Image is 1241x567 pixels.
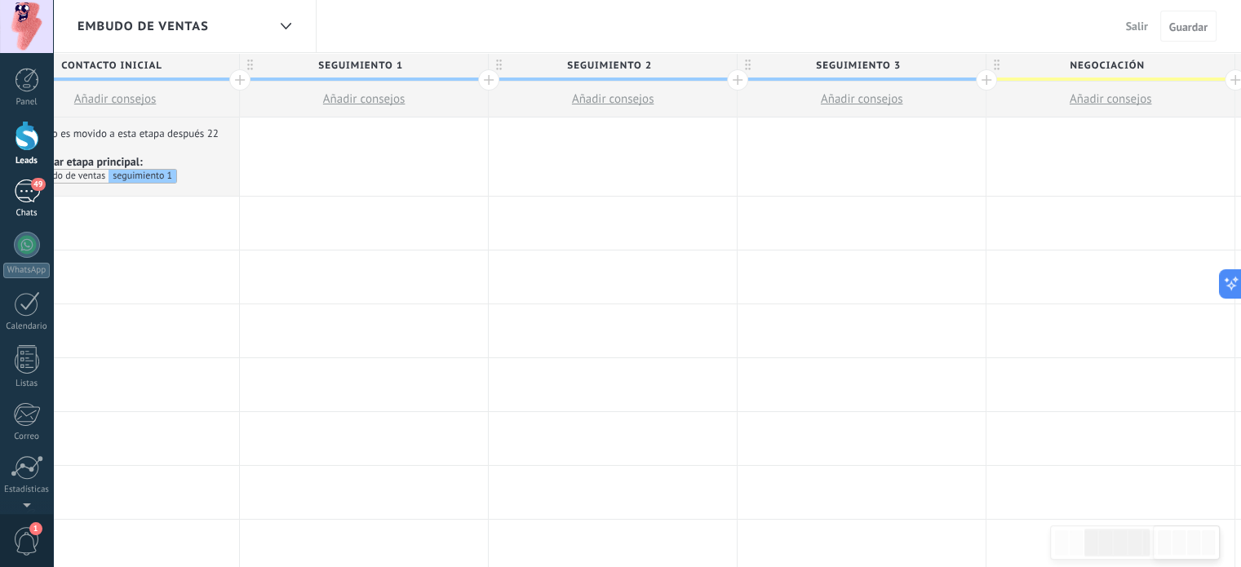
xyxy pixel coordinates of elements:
[240,82,488,117] button: Añadir consejos
[31,178,45,191] span: 49
[489,82,737,117] button: Añadir consejos
[489,53,737,78] div: seguimiento 2
[986,53,1226,78] span: Negociación
[323,91,406,107] span: Añadir consejos
[1070,91,1152,107] span: Añadir consejos
[3,208,51,219] div: Chats
[738,82,986,117] button: Añadir consejos
[3,485,51,495] div: Estadísticas
[29,522,42,535] span: 1
[78,19,209,34] span: Embudo de ventas
[821,91,903,107] span: Añadir consejos
[489,53,729,78] span: seguimiento 2
[986,53,1234,78] div: Negociación
[3,97,51,108] div: Panel
[240,53,480,78] span: seguimiento 1
[572,91,654,107] span: Añadir consejos
[109,170,176,183] div: seguimiento 1
[1169,21,1208,33] span: Guardar
[3,379,51,389] div: Listas
[738,53,977,78] span: seguimiento 3
[272,11,299,42] div: Embudo de ventas
[3,263,50,278] div: WhatsApp
[1119,14,1155,38] button: Salir
[3,321,51,332] div: Calendario
[986,82,1234,117] button: Añadir consejos
[3,432,51,442] div: Correo
[738,53,986,78] div: seguimiento 3
[1126,19,1148,33] span: Salir
[1160,11,1217,42] button: Guardar
[74,91,157,107] span: Añadir consejos
[24,170,109,183] div: Embudo de ventas
[240,53,488,78] div: seguimiento 1
[3,156,51,166] div: Leads
[24,154,143,169] span: Cambiar etapa principal:
[24,126,234,153] span: Cuando es movido a esta etapa después 22 horas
